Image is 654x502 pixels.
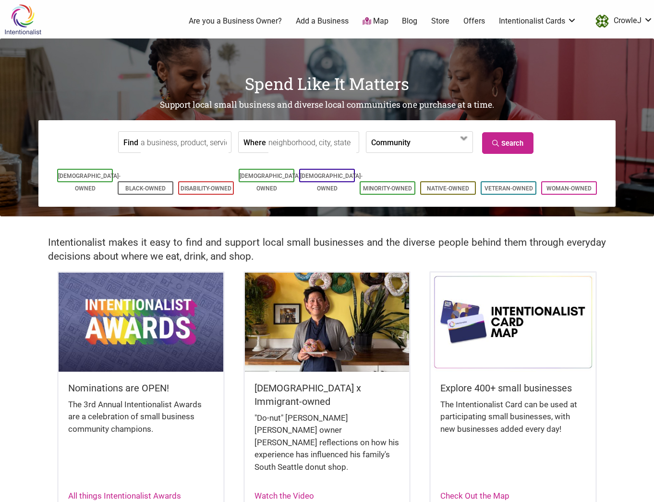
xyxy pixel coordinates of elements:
a: Black-Owned [125,185,166,192]
img: King Donuts - Hong Chhuor [245,273,410,372]
label: Find [123,132,138,152]
label: Where [243,132,266,152]
a: [DEMOGRAPHIC_DATA]-Owned [58,173,121,192]
a: [DEMOGRAPHIC_DATA]-Owned [240,173,302,192]
a: Intentionalist Cards [499,16,577,26]
a: All things Intentionalist Awards [68,491,181,501]
label: Community [371,132,411,152]
h2: Intentionalist makes it easy to find and support local small businesses and the diverse people be... [48,236,606,264]
div: The 3rd Annual Intentionalist Awards are a celebration of small business community champions. [68,399,214,445]
a: Native-Owned [427,185,469,192]
div: The Intentionalist Card can be used at participating small businesses, with new businesses added ... [440,399,586,445]
a: Add a Business [296,16,349,26]
a: Veteran-Owned [484,185,533,192]
a: Watch the Video [254,491,314,501]
a: Minority-Owned [363,185,412,192]
a: Offers [463,16,485,26]
div: "Do-nut" [PERSON_NAME] [PERSON_NAME] owner [PERSON_NAME] reflections on how his experience has in... [254,412,400,483]
img: Intentionalist Awards [59,273,223,372]
a: Store [431,16,449,26]
a: Check Out the Map [440,491,509,501]
a: Search [482,132,533,154]
a: CrowleJ [591,13,653,30]
h5: [DEMOGRAPHIC_DATA] x Immigrant-owned [254,381,400,408]
a: Map [363,16,388,27]
h5: Explore 400+ small businesses [440,381,586,395]
a: Woman-Owned [546,185,592,192]
img: Intentionalist Card Map [431,273,595,372]
input: neighborhood, city, state [268,132,356,153]
h5: Nominations are OPEN! [68,381,214,395]
a: Are you a Business Owner? [189,16,282,26]
a: Blog [402,16,417,26]
input: a business, product, service [141,132,229,153]
a: Disability-Owned [181,185,231,192]
a: [DEMOGRAPHIC_DATA]-Owned [300,173,363,192]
